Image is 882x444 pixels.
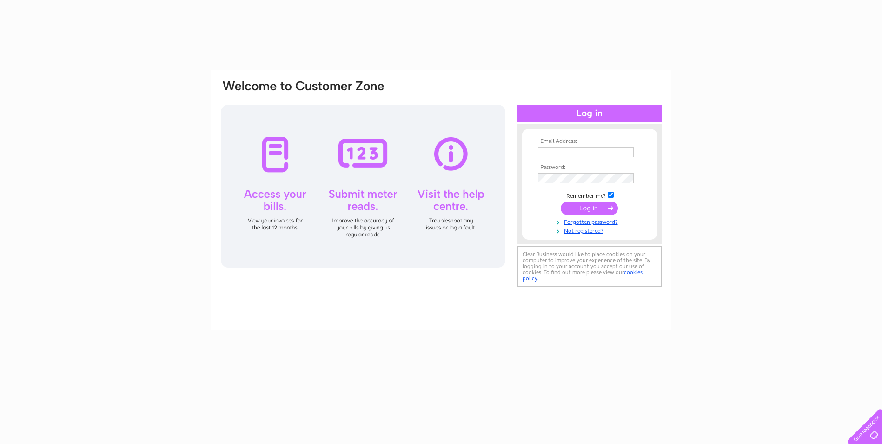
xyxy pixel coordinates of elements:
[561,202,618,215] input: Submit
[538,217,643,226] a: Forgotten password?
[517,246,662,287] div: Clear Business would like to place cookies on your computer to improve your experience of the sit...
[523,269,643,282] a: cookies policy
[536,190,643,200] td: Remember me?
[538,226,643,235] a: Not registered?
[536,164,643,171] th: Password:
[536,138,643,145] th: Email Address:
